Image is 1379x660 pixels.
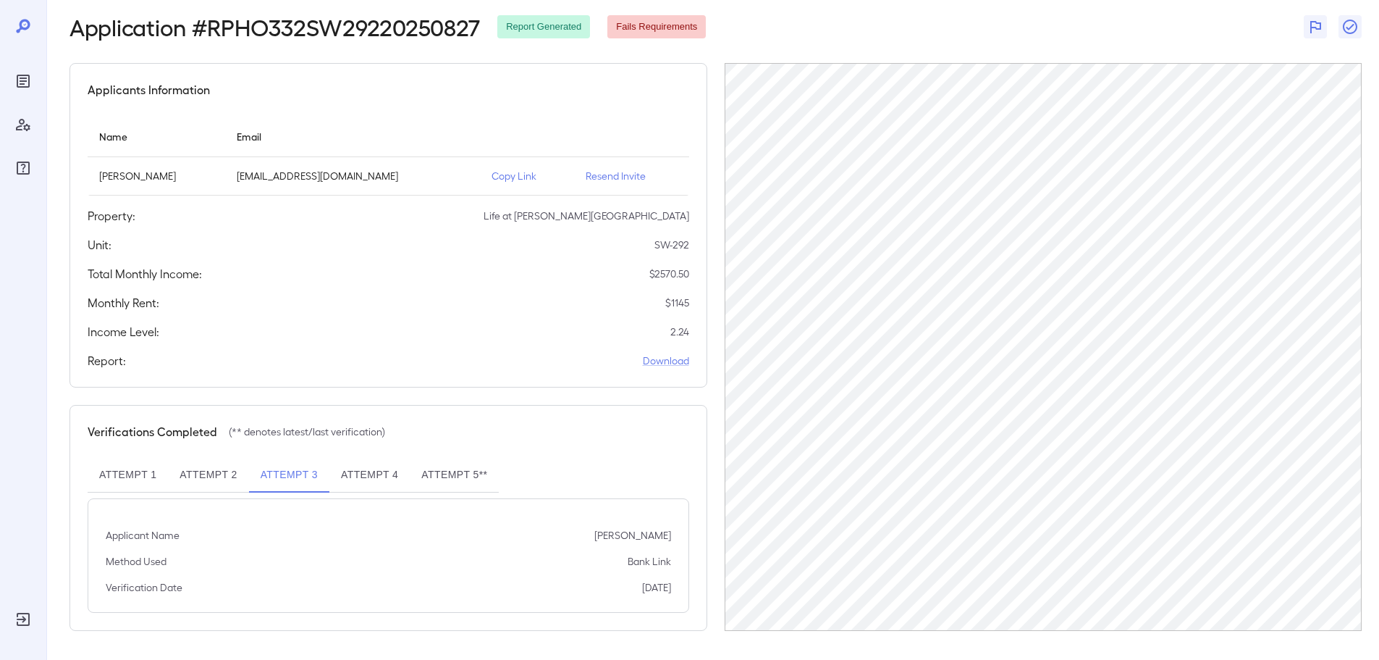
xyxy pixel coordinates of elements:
[1338,15,1362,38] button: Close Report
[106,528,180,543] p: Applicant Name
[665,296,689,310] p: $ 1145
[12,70,35,93] div: Reports
[106,554,166,569] p: Method Used
[484,209,689,223] p: Life at [PERSON_NAME][GEOGRAPHIC_DATA]
[88,116,225,157] th: Name
[670,325,689,339] p: 2.24
[249,458,329,493] button: Attempt 3
[88,294,159,312] h5: Monthly Rent:
[628,554,671,569] p: Bank Link
[497,20,590,34] span: Report Generated
[88,207,135,225] h5: Property:
[229,425,385,439] p: (** denotes latest/last verification)
[69,14,480,40] h2: Application # RPHO332SW29220250827
[649,267,689,281] p: $ 2570.50
[12,608,35,631] div: Log Out
[225,116,480,157] th: Email
[88,81,210,99] h5: Applicants Information
[492,169,562,183] p: Copy Link
[88,265,202,283] h5: Total Monthly Income:
[410,458,499,493] button: Attempt 5**
[168,458,248,493] button: Attempt 2
[1304,15,1327,38] button: Flag Report
[654,238,689,252] p: SW-292
[237,169,468,183] p: [EMAIL_ADDRESS][DOMAIN_NAME]
[88,352,126,369] h5: Report:
[12,156,35,180] div: FAQ
[88,116,689,196] table: simple table
[12,113,35,136] div: Manage Users
[607,20,706,34] span: Fails Requirements
[88,458,168,493] button: Attempt 1
[329,458,410,493] button: Attempt 4
[106,580,182,595] p: Verification Date
[88,236,111,254] h5: Unit:
[99,169,214,183] p: [PERSON_NAME]
[643,354,689,368] a: Download
[586,169,678,183] p: Resend Invite
[642,580,671,595] p: [DATE]
[88,423,217,440] h5: Verifications Completed
[88,323,159,341] h5: Income Level:
[594,528,671,543] p: [PERSON_NAME]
